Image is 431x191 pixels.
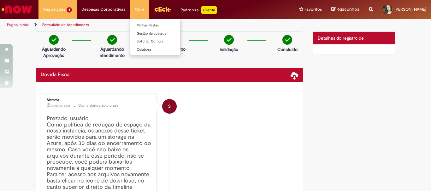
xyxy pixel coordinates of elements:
[318,35,364,41] span: Detalhes do registro de
[282,35,292,45] img: check-circle-green.png
[394,7,426,12] span: [PERSON_NAME]
[220,46,238,53] p: Validação
[43,6,65,13] span: Requisições
[5,19,283,31] ul: Trilhas de página
[42,22,89,27] a: Formulário de Atendimento
[168,99,171,114] span: S
[130,19,181,55] ul: More
[162,99,177,114] div: System
[331,7,359,13] a: Rascunhos
[277,46,298,53] p: Concluído
[97,46,127,59] p: Aguardando atendimento
[154,4,171,14] img: click_logo_yellow_360x200.png
[41,72,71,78] h2: Dúvida Fiscal Histórico de tíquete
[130,38,200,45] a: Solicitar Compra
[81,6,125,13] span: Despesas Corporativas
[51,104,70,108] time: 24/04/2025 00:21:52
[304,6,322,13] span: Favoritos
[107,35,117,45] img: check-circle-green.png
[135,6,145,13] span: More
[180,6,217,14] div: Padroniza
[201,6,217,14] p: +GenAi
[78,103,119,108] small: Comentários adicionais
[130,46,200,53] a: Colabora
[49,35,59,45] img: check-circle-green.png
[291,71,298,79] span: Baixar anexos
[47,98,152,102] div: Sistema
[67,7,72,13] span: 4
[7,22,29,27] a: Página inicial
[1,3,33,16] img: ServiceNow
[38,46,69,59] p: Aguardando Aprovação
[337,6,359,12] span: Rascunhos
[224,35,234,45] img: check-circle-green.png
[130,30,200,37] a: Gestão de acessos
[130,22,200,29] a: Minhas Pastas
[51,104,70,108] span: 5 mês(es) atrás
